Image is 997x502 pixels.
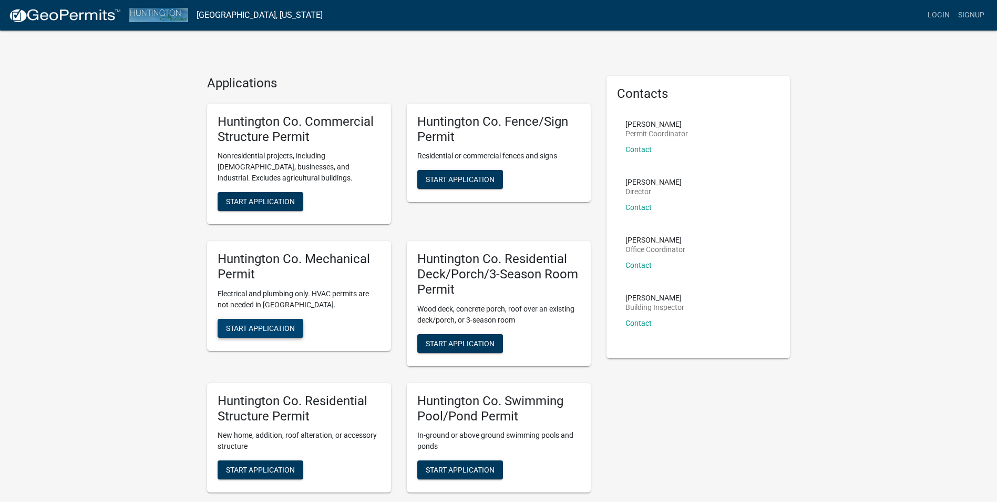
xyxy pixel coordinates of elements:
a: Contact [625,319,652,327]
span: Start Application [426,175,495,184]
p: [PERSON_NAME] [625,121,688,128]
h4: Applications [207,76,591,91]
span: Start Application [426,339,495,347]
p: Office Coordinator [625,246,685,253]
p: Wood deck, concrete porch, roof over an existing deck/porch, or 3-season room [417,304,580,326]
button: Start Application [417,334,503,353]
span: Start Application [226,324,295,332]
a: Contact [625,203,652,212]
button: Start Application [417,460,503,479]
button: Start Application [218,460,303,479]
a: Contact [625,145,652,154]
p: Permit Coordinator [625,130,688,137]
a: Signup [954,5,989,25]
p: Building Inspector [625,304,684,311]
span: Start Application [226,197,295,206]
button: Start Application [218,192,303,211]
span: Start Application [426,466,495,474]
h5: Huntington Co. Mechanical Permit [218,252,381,282]
a: Login [923,5,954,25]
p: New home, addition, roof alteration, or accessory structure [218,430,381,452]
p: [PERSON_NAME] [625,178,682,186]
h5: Huntington Co. Fence/Sign Permit [417,114,580,145]
img: Huntington County, Indiana [129,8,188,22]
a: Contact [625,261,652,269]
p: Electrical and plumbing only. HVAC permits are not needed in [GEOGRAPHIC_DATA]. [218,288,381,310]
p: In-ground or above ground swimming pools and ponds [417,430,580,452]
p: [PERSON_NAME] [625,294,684,302]
p: [PERSON_NAME] [625,236,685,244]
h5: Huntington Co. Swimming Pool/Pond Permit [417,394,580,424]
h5: Huntington Co. Residential Structure Permit [218,394,381,424]
span: Start Application [226,466,295,474]
a: [GEOGRAPHIC_DATA], [US_STATE] [197,6,323,24]
p: Nonresidential projects, including [DEMOGRAPHIC_DATA], businesses, and industrial. Excludes agric... [218,150,381,184]
p: Director [625,188,682,195]
h5: Contacts [617,86,780,102]
p: Residential or commercial fences and signs [417,150,580,162]
button: Start Application [417,170,503,189]
button: Start Application [218,319,303,338]
h5: Huntington Co. Residential Deck/Porch/3-Season Room Permit [417,252,580,297]
h5: Huntington Co. Commercial Structure Permit [218,114,381,145]
wm-workflow-list-section: Applications [207,76,591,501]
